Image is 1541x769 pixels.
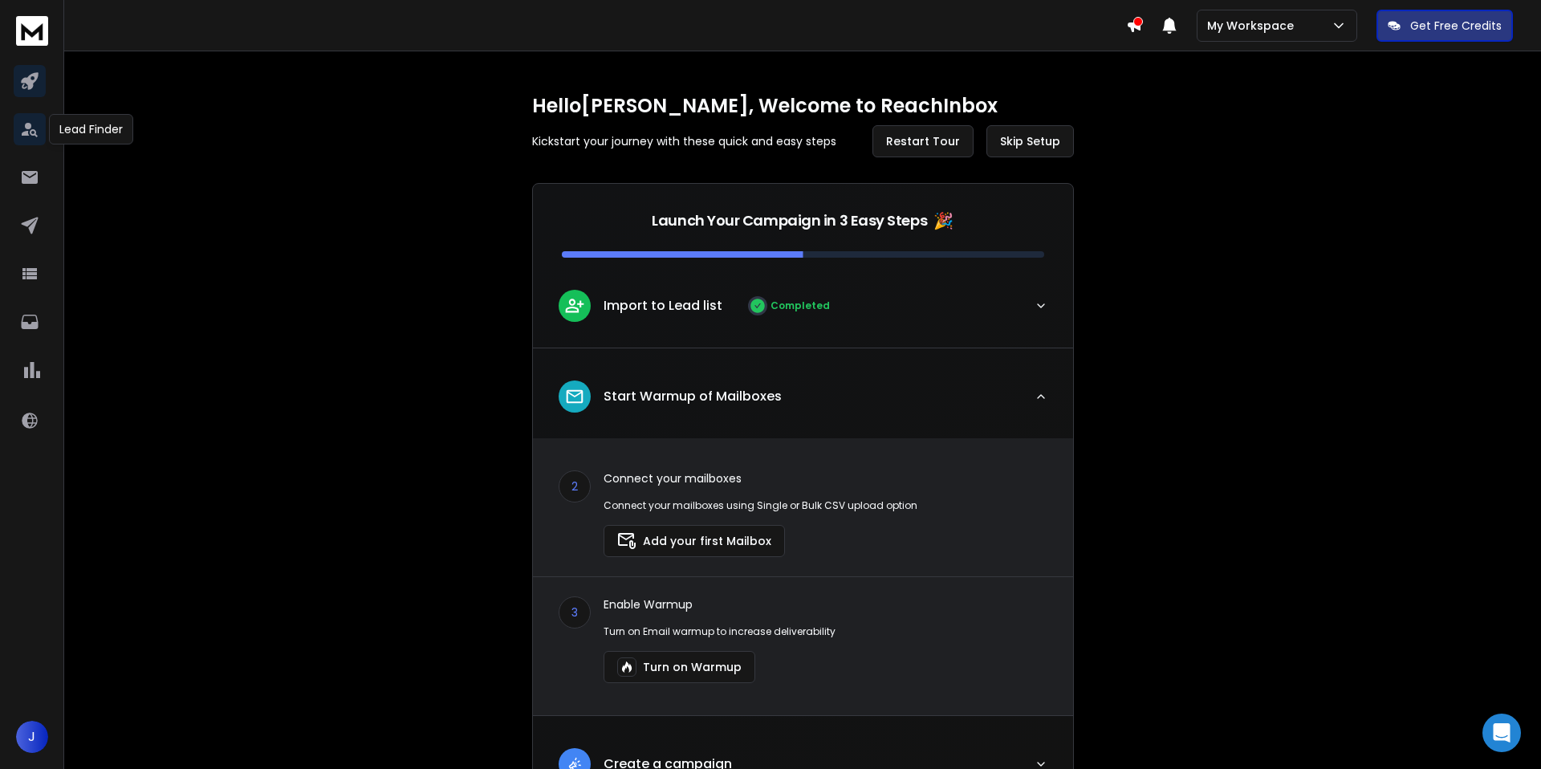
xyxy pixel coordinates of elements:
button: Turn on Warmup [604,651,755,683]
div: Open Intercom Messenger [1482,714,1521,752]
button: J [16,721,48,753]
div: 2 [559,470,591,502]
div: Lead Finder [49,114,133,144]
div: 3 [559,596,591,629]
p: Kickstart your journey with these quick and easy steps [532,133,836,149]
p: Import to Lead list [604,296,722,315]
p: Get Free Credits [1410,18,1502,34]
p: Launch Your Campaign in 3 Easy Steps [652,210,927,232]
span: Skip Setup [1000,133,1060,149]
img: logo [16,16,48,46]
p: My Workspace [1207,18,1300,34]
button: leadStart Warmup of Mailboxes [533,368,1073,438]
img: lead [564,295,585,315]
button: Add your first Mailbox [604,525,785,557]
h1: Hello [PERSON_NAME] , Welcome to ReachInbox [532,93,1074,119]
p: Connect your mailboxes [604,470,917,486]
p: Start Warmup of Mailboxes [604,387,782,406]
p: Enable Warmup [604,596,836,612]
p: Completed [770,299,830,312]
button: Skip Setup [986,125,1074,157]
span: 🎉 [933,210,953,232]
img: lead [564,386,585,407]
p: Turn on Email warmup to increase deliverability [604,625,836,638]
button: Restart Tour [872,125,974,157]
div: leadStart Warmup of Mailboxes [533,438,1073,715]
button: leadImport to Lead listCompleted [533,277,1073,348]
button: Get Free Credits [1376,10,1513,42]
p: Connect your mailboxes using Single or Bulk CSV upload option [604,499,917,512]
